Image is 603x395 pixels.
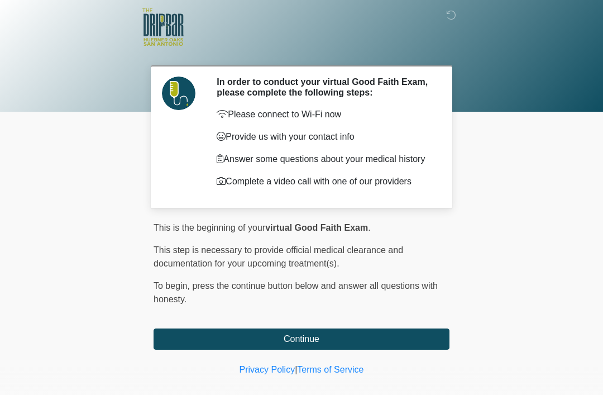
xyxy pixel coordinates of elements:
a: | [295,365,297,374]
img: Agent Avatar [162,77,195,110]
img: The DRIPBaR - The Strand at Huebner Oaks Logo [142,8,184,46]
p: Please connect to Wi-Fi now [217,108,433,121]
h2: In order to conduct your virtual Good Faith Exam, please complete the following steps: [217,77,433,98]
p: Answer some questions about your medical history [217,153,433,166]
a: Terms of Service [297,365,363,374]
span: This step is necessary to provide official medical clearance and documentation for your upcoming ... [154,245,403,268]
button: Continue [154,329,449,350]
strong: virtual Good Faith Exam [265,223,368,232]
span: To begin, [154,281,192,291]
p: Provide us with your contact info [217,130,433,144]
p: Complete a video call with one of our providers [217,175,433,188]
span: . [368,223,370,232]
a: Privacy Policy [240,365,295,374]
span: This is the beginning of your [154,223,265,232]
span: press the continue button below and answer all questions with honesty. [154,281,438,304]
